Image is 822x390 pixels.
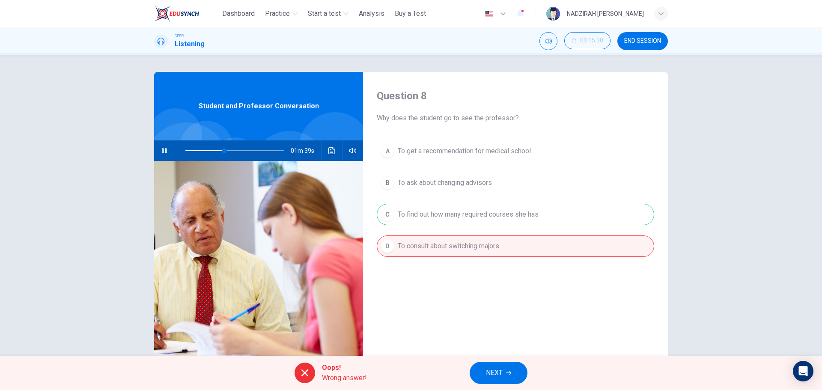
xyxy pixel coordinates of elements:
[175,39,205,49] h1: Listening
[617,32,668,50] button: END SESSION
[567,9,644,19] div: NADZIRAH [PERSON_NAME]
[222,9,255,19] span: Dashboard
[539,32,557,50] div: Mute
[262,6,301,21] button: Practice
[355,6,388,21] button: Analysis
[359,9,384,19] span: Analysis
[624,38,661,45] span: END SESSION
[391,6,429,21] button: Buy a Test
[486,367,503,379] span: NEXT
[395,9,426,19] span: Buy a Test
[175,33,184,39] span: CEFR
[291,140,321,161] span: 01m 39s
[304,6,352,21] button: Start a test
[793,361,813,381] div: Open Intercom Messenger
[265,9,290,19] span: Practice
[154,5,219,22] a: ELTC logo
[484,11,494,17] img: en
[546,7,560,21] img: Profile picture
[308,9,341,19] span: Start a test
[322,363,367,373] span: Oops!
[564,32,611,49] button: 00:15:30
[325,140,339,161] button: Click to see the audio transcription
[377,113,654,123] span: Why does the student go to see the professor?
[199,101,319,111] span: Student and Professor Conversation
[322,373,367,383] span: Wrong answer!
[154,5,199,22] img: ELTC logo
[580,37,603,44] span: 00:15:30
[377,89,654,103] h4: Question 8
[219,6,258,21] button: Dashboard
[564,32,611,50] div: Hide
[470,362,527,384] button: NEXT
[154,161,363,369] img: Student and Professor Conversation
